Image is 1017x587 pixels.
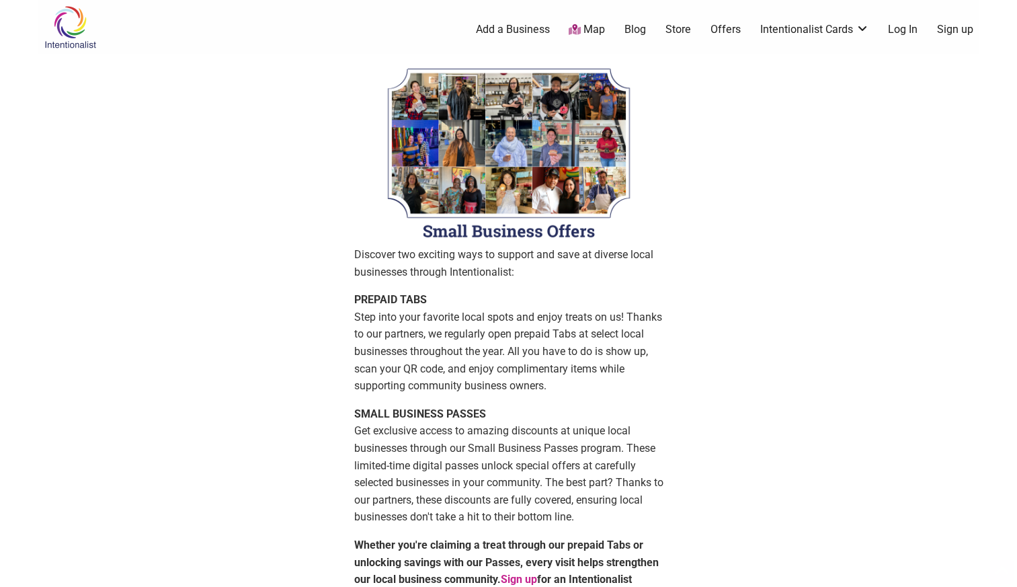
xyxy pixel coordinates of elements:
a: Sign up [937,22,973,37]
strong: PREPAID TABS [354,293,427,306]
p: Discover two exciting ways to support and save at diverse local businesses through Intentionalist: [354,246,663,280]
img: Intentionalist [38,5,102,49]
strong: SMALL BUSINESS PASSES [354,407,486,420]
a: Map [569,22,605,38]
p: Step into your favorite local spots and enjoy treats on us! Thanks to our partners, we regularly ... [354,291,663,395]
a: Store [665,22,691,37]
a: Blog [624,22,646,37]
div: Scroll Back to Top [990,560,1014,584]
img: Welcome to Intentionalist Passes [354,61,663,246]
a: Intentionalist Cards [760,22,869,37]
a: Sign up [501,573,537,586]
a: Add a Business [476,22,550,37]
p: Get exclusive access to amazing discounts at unique local businesses through our Small Business P... [354,405,663,526]
a: Offers [710,22,741,37]
a: Log In [888,22,918,37]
